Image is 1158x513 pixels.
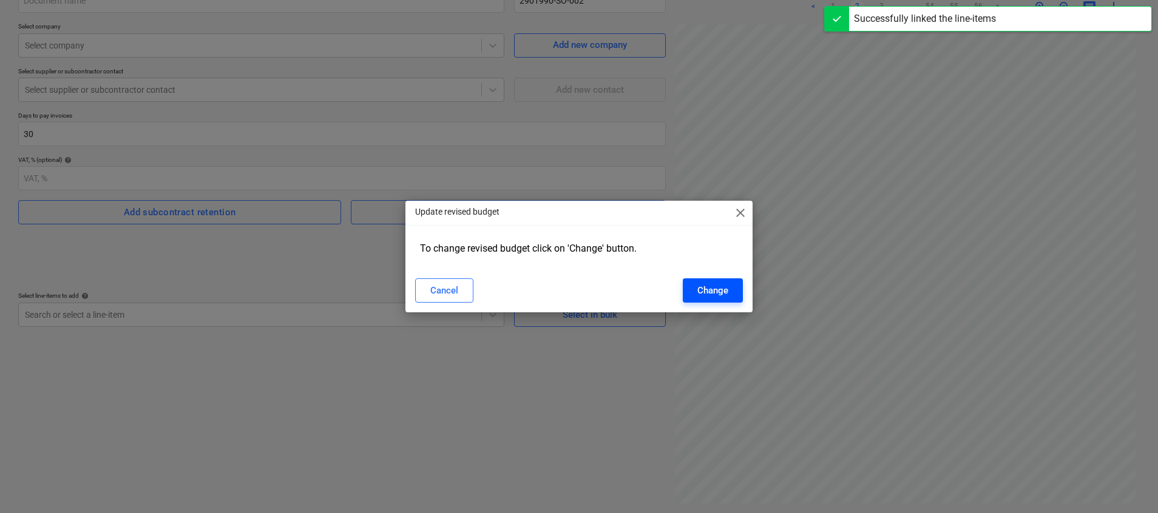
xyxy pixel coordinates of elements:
[683,278,743,303] button: Change
[415,238,743,259] div: To change revised budget click on 'Change' button.
[430,283,458,298] div: Cancel
[733,206,748,220] span: close
[1097,455,1158,513] iframe: Chat Widget
[854,12,996,26] div: Successfully linked the line-items
[697,283,728,298] div: Change
[415,206,499,218] p: Update revised budget
[415,278,473,303] button: Cancel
